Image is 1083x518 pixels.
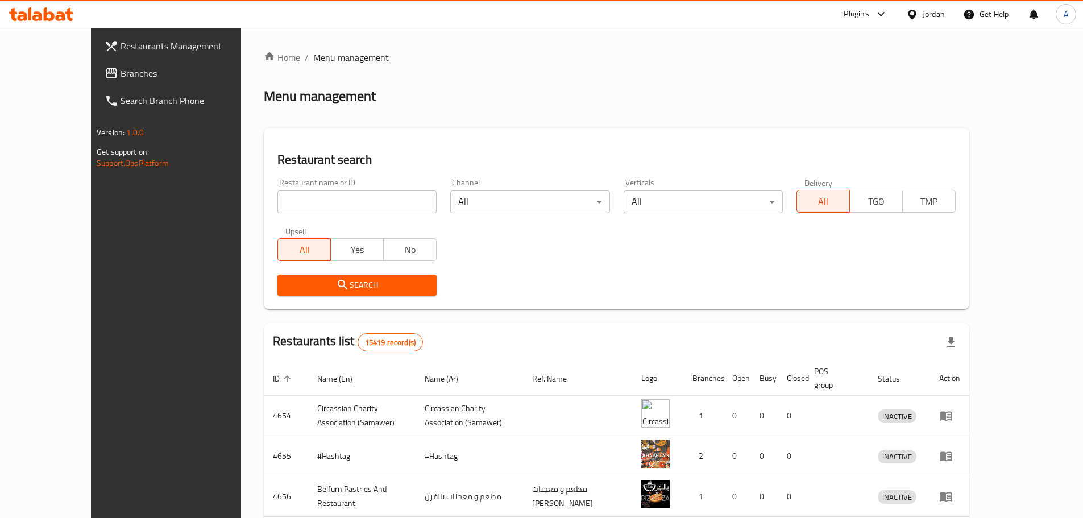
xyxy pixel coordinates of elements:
td: مطعم و معجنات بالفرن [416,476,523,517]
div: All [450,190,609,213]
button: No [383,238,437,261]
span: Name (Ar) [425,372,473,386]
td: 0 [723,436,750,476]
span: No [388,242,432,258]
td: ​Circassian ​Charity ​Association​ (Samawer) [308,396,416,436]
td: #Hashtag [416,436,523,476]
a: Restaurants Management [96,32,272,60]
td: #Hashtag [308,436,416,476]
span: INACTIVE [878,410,916,423]
li: / [305,51,309,64]
td: 0 [778,476,805,517]
h2: Menu management [264,87,376,105]
a: Home [264,51,300,64]
td: Belfurn Pastries And Restaurant [308,476,416,517]
img: ​Circassian ​Charity ​Association​ (Samawer) [641,399,670,428]
div: Jordan [923,8,945,20]
div: INACTIVE [878,409,916,423]
button: Yes [330,238,384,261]
button: All [277,238,331,261]
img: Belfurn Pastries And Restaurant [641,480,670,508]
th: Open [723,361,750,396]
div: Plugins [844,7,869,21]
span: Name (En) [317,372,367,386]
td: 0 [723,396,750,436]
span: Status [878,372,915,386]
td: 4656 [264,476,308,517]
div: Export file [937,329,965,356]
td: 0 [778,396,805,436]
span: Search [287,278,428,292]
span: ID [273,372,294,386]
td: 4654 [264,396,308,436]
td: 0 [778,436,805,476]
div: Total records count [358,333,423,351]
span: Version: [97,125,125,140]
span: Menu management [313,51,389,64]
th: Action [930,361,969,396]
span: POS group [814,364,855,392]
span: All [802,193,845,210]
td: 0 [750,476,778,517]
th: Busy [750,361,778,396]
button: TGO [849,190,903,213]
span: Search Branch Phone [121,94,263,107]
button: TMP [902,190,956,213]
span: TMP [907,193,951,210]
span: INACTIVE [878,491,916,504]
span: A [1064,8,1068,20]
span: All [283,242,326,258]
div: Menu [939,449,960,463]
td: 0 [750,396,778,436]
nav: breadcrumb [264,51,969,64]
td: 1 [683,476,723,517]
a: Search Branch Phone [96,87,272,114]
td: 1 [683,396,723,436]
th: Logo [632,361,683,396]
div: Menu [939,409,960,422]
div: All [624,190,783,213]
span: Branches [121,67,263,80]
td: ​Circassian ​Charity ​Association​ (Samawer) [416,396,523,436]
div: INACTIVE [878,490,916,504]
span: Get support on: [97,144,149,159]
h2: Restaurant search [277,151,956,168]
td: 4655 [264,436,308,476]
th: Closed [778,361,805,396]
input: Search for restaurant name or ID.. [277,190,437,213]
div: Menu [939,490,960,503]
span: INACTIVE [878,450,916,463]
span: Restaurants Management [121,39,263,53]
a: Support.OpsPlatform [97,156,169,171]
span: Ref. Name [532,372,582,386]
a: Branches [96,60,272,87]
label: Delivery [804,179,833,187]
h2: Restaurants list [273,333,423,351]
button: Search [277,275,437,296]
td: مطعم و معجنات [PERSON_NAME] [523,476,632,517]
label: Upsell [285,227,306,235]
td: 0 [750,436,778,476]
td: 2 [683,436,723,476]
span: TGO [854,193,898,210]
span: 1.0.0 [126,125,144,140]
span: Yes [335,242,379,258]
span: 15419 record(s) [358,337,422,348]
img: #Hashtag [641,440,670,468]
td: 0 [723,476,750,517]
button: All [796,190,850,213]
th: Branches [683,361,723,396]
